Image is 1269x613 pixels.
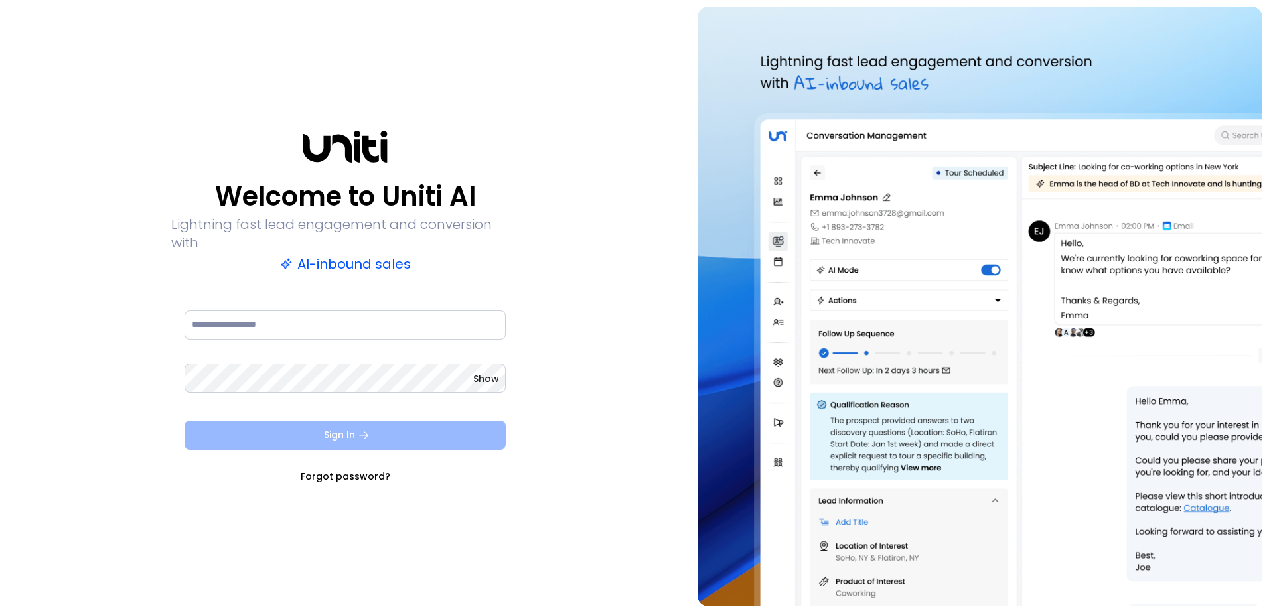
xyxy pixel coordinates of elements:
button: Sign In [185,421,506,450]
button: Show [473,372,499,385]
p: Lightning fast lead engagement and conversion with [171,215,519,252]
a: Forgot password? [301,470,390,483]
p: Welcome to Uniti AI [215,180,476,212]
p: AI-inbound sales [280,255,411,273]
img: auth-hero.png [698,7,1262,606]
